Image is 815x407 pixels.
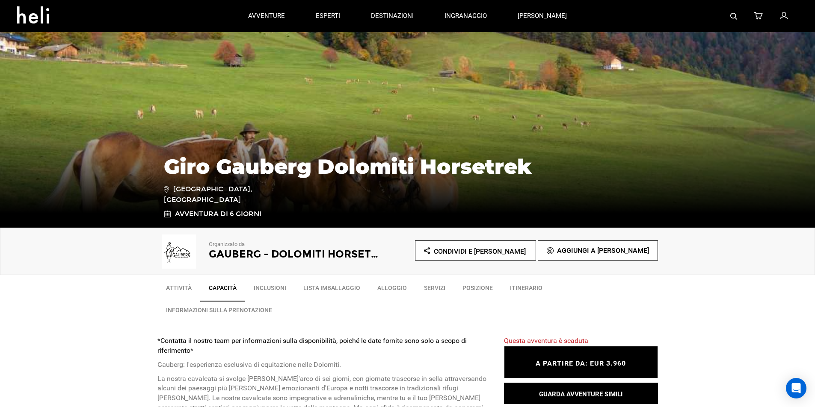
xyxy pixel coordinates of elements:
font: Posizione [462,284,493,291]
font: avventure [248,12,285,20]
font: A PARTIRE DA: EUR 3.960 [536,359,626,367]
font: *Contatta il nostro team per informazioni sulla disponibilità, poiché le date fornite sono solo a... [157,337,467,354]
font: destinazioni [371,12,414,20]
div: Apri Intercom Messenger [786,378,806,398]
img: 637d6a0c13b34a6bc5ca2efc0b513937.png [157,234,200,269]
font: Gauberg: l'esperienza esclusiva di equitazione nelle Dolomiti. [157,360,341,369]
font: Giro Gauberg Dolomiti Horsetrek [164,154,532,179]
font: Itinerario [510,284,542,291]
button: GUARDA AVVENTURE SIMILI [504,383,658,404]
font: Capacità [209,284,237,291]
font: INFORMAZIONI SULLA PRENOTAZIONE [166,307,272,313]
font: esperti [316,12,340,20]
font: [GEOGRAPHIC_DATA], [GEOGRAPHIC_DATA] [164,185,252,204]
font: Questa avventura è scaduta [504,337,588,345]
font: Gauberg - Dolomiti Horsetrek [209,248,392,260]
font: Lista imballaggio [303,284,360,291]
font: ingranaggio [445,12,487,20]
font: Aggiungi a [PERSON_NAME] [557,246,649,255]
font: Inclusioni [254,284,286,291]
font: Condividi e [PERSON_NAME] [434,247,526,255]
font: Servizi [424,284,445,291]
font: GUARDA AVVENTURE SIMILI [539,390,622,398]
font: Avventura di 6 giorni [175,210,261,218]
font: Attività [166,284,192,291]
font: [PERSON_NAME] [518,12,567,20]
img: search-bar-icon.svg [730,13,737,20]
font: Organizzato da [209,241,245,247]
font: Alloggio [377,284,407,291]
